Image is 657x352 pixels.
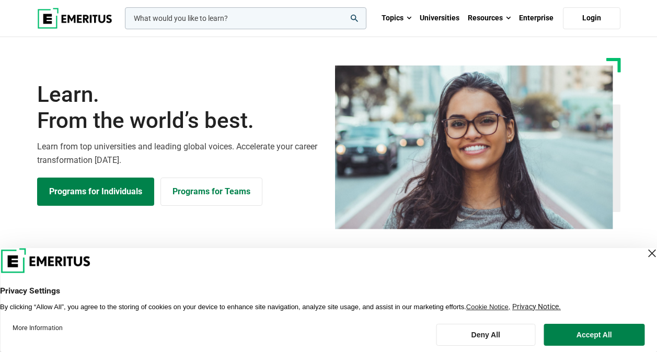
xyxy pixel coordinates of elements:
[563,7,620,29] a: Login
[37,140,322,167] p: Learn from top universities and leading global voices. Accelerate your career transformation [DATE].
[160,178,262,206] a: Explore for Business
[335,65,613,229] img: Learn from the world's best
[37,81,322,134] h1: Learn.
[37,178,154,206] a: Explore Programs
[125,7,366,29] input: woocommerce-product-search-field-0
[37,108,322,134] span: From the world’s best.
